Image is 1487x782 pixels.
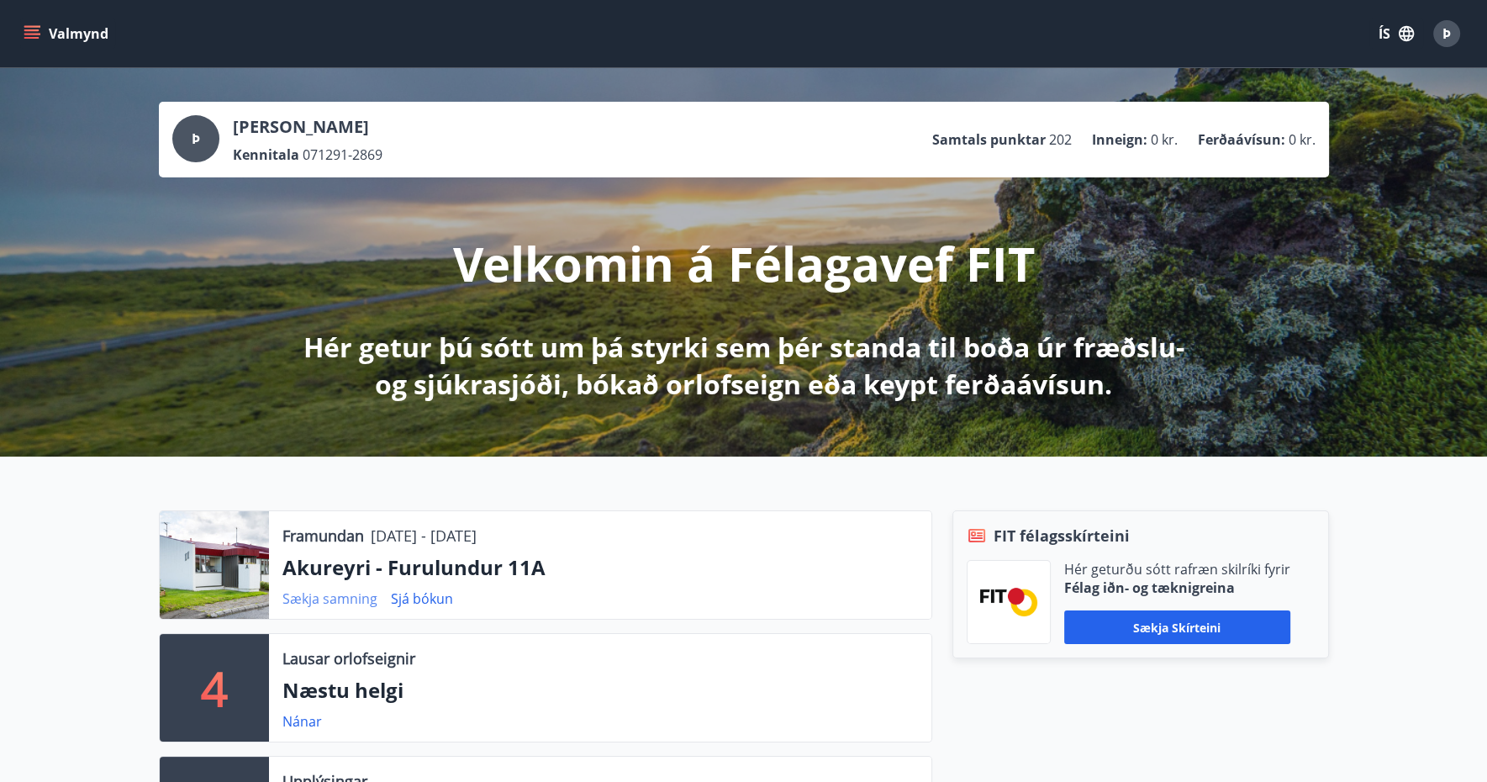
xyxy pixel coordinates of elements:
[1198,130,1285,149] p: Ferðaávísun :
[1092,130,1147,149] p: Inneign :
[233,115,382,139] p: [PERSON_NAME]
[1369,18,1423,49] button: ÍS
[192,129,200,148] span: Þ
[282,647,415,669] p: Lausar orlofseignir
[1049,130,1072,149] span: 202
[233,145,299,164] p: Kennitala
[371,525,477,547] p: [DATE] - [DATE]
[994,525,1130,547] span: FIT félagsskírteini
[391,589,453,608] a: Sjá bókun
[282,676,918,705] p: Næstu helgi
[1442,24,1451,43] span: Þ
[932,130,1046,149] p: Samtals punktar
[282,553,918,582] p: Akureyri - Furulundur 11A
[1064,610,1290,644] button: Sækja skírteini
[1064,579,1290,597] p: Félag iðn- og tæknigreina
[1064,560,1290,579] p: Hér geturðu sótt rafræn skilríki fyrir
[980,588,1037,616] img: FPQVkF9lTnNbbaRSFyT17YYeljoOGk5m51IhT0bO.png
[20,18,115,49] button: menu
[1426,13,1467,54] button: Þ
[303,145,382,164] span: 071291-2869
[453,231,1035,295] p: Velkomin á Félagavef FIT
[201,656,228,720] p: 4
[282,712,322,731] a: Nánar
[282,589,377,608] a: Sækja samning
[1289,130,1316,149] span: 0 kr.
[282,525,364,547] p: Framundan
[1151,130,1178,149] span: 0 kr.
[300,329,1188,403] p: Hér getur þú sótt um þá styrki sem þér standa til boða úr fræðslu- og sjúkrasjóði, bókað orlofsei...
